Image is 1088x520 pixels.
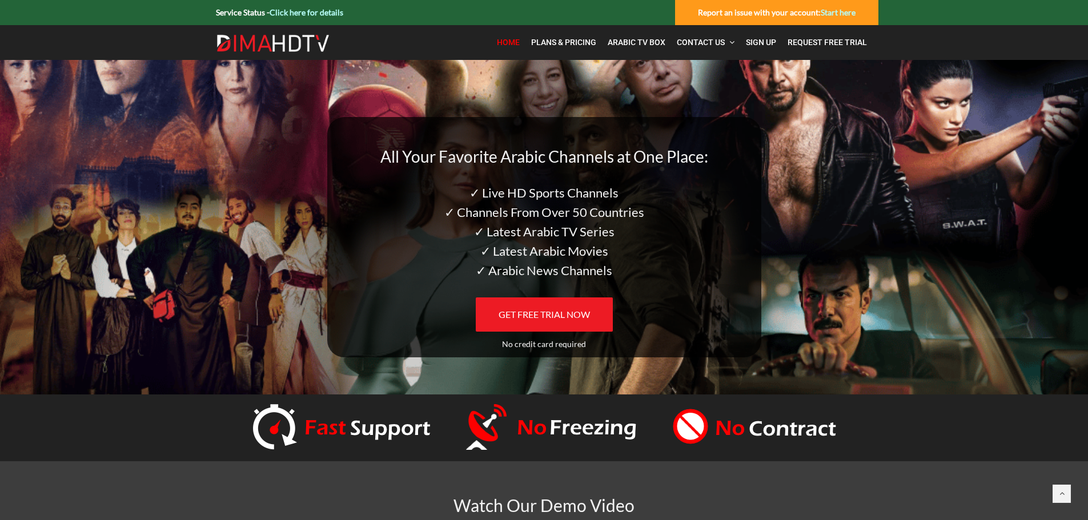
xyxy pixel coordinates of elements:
[469,185,619,200] span: ✓ Live HD Sports Channels
[698,7,856,17] strong: Report an issue with your account:
[602,31,671,54] a: Arabic TV Box
[216,7,343,17] strong: Service Status -
[480,243,608,259] span: ✓ Latest Arabic Movies
[474,224,615,239] span: ✓ Latest Arabic TV Series
[502,339,586,349] span: No credit card required
[531,38,596,47] span: Plans & Pricing
[497,38,520,47] span: Home
[525,31,602,54] a: Plans & Pricing
[270,7,343,17] a: Click here for details
[677,38,725,47] span: Contact Us
[608,38,665,47] span: Arabic TV Box
[444,204,644,220] span: ✓ Channels From Over 50 Countries
[491,31,525,54] a: Home
[821,7,856,17] a: Start here
[216,34,330,53] img: Dima HDTV
[476,263,612,278] span: ✓ Arabic News Channels
[1053,485,1071,503] a: Back to top
[380,147,708,166] span: All Your Favorite Arabic Channels at One Place:
[671,31,740,54] a: Contact Us
[746,38,776,47] span: Sign Up
[782,31,873,54] a: Request Free Trial
[453,495,635,515] span: Watch Our Demo Video
[476,297,613,332] a: GET FREE TRIAL NOW
[499,309,590,320] span: GET FREE TRIAL NOW
[788,38,867,47] span: Request Free Trial
[740,31,782,54] a: Sign Up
